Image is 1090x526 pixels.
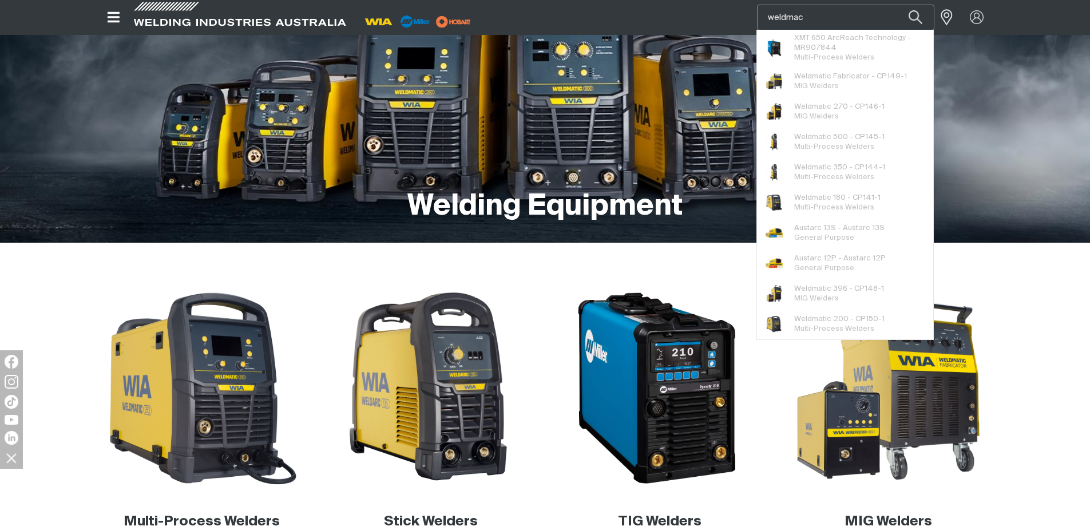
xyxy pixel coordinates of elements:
[794,173,874,181] span: Multi-Process Welders
[407,188,683,226] h1: Welding Equipment
[5,431,18,445] img: LinkedIn
[794,284,884,294] span: matic 396 - CP148-1
[794,295,839,302] span: MIG Welders
[794,223,885,233] span: Austarc 13S - Austarc 13S
[757,30,933,339] ul: Suggestions
[794,163,885,172] span: matic 350 - CP144-1
[794,54,874,61] span: Multi-Process Welders
[5,395,18,409] img: TikTok
[5,375,18,389] img: Instagram
[794,132,885,142] span: matic 500 - CP145-1
[794,254,886,263] span: Austarc 12P - Austarc 12P
[794,204,874,211] span: Multi-Process Welders
[794,234,854,242] span: General Purpose
[794,113,839,120] span: MIG Welders
[331,288,530,488] img: Stick Welding Machine
[794,103,812,110] span: Weld
[758,5,934,30] input: Product name or item number...
[5,355,18,369] img: Facebook
[794,143,874,151] span: Multi-Process Welders
[794,33,925,53] span: XMT 650 ArcReach Technology - MR907844
[433,17,474,26] a: miller
[794,72,907,81] span: matic Fabricator - CP149-1
[794,325,874,333] span: Multi-Process Welders
[794,73,812,80] span: Weld
[794,314,885,324] span: matic 200 - CP150-1
[794,285,812,292] span: Weld
[433,13,474,30] img: miller
[896,5,935,30] button: Search products
[794,194,812,201] span: Weld
[794,264,854,272] span: General Purpose
[794,315,812,323] span: Weld
[794,133,812,141] span: Weld
[2,448,21,468] img: hide socials
[794,82,839,90] span: MIG Welders
[789,288,988,488] img: MIG welding machine
[794,193,881,203] span: matic 180 - CP141-1
[794,164,812,171] span: Weld
[5,415,18,425] img: YouTube
[102,288,302,488] img: Multi Process Welder
[794,102,885,112] span: matic 270 - CP146-1
[560,288,759,488] img: TIG welding machine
